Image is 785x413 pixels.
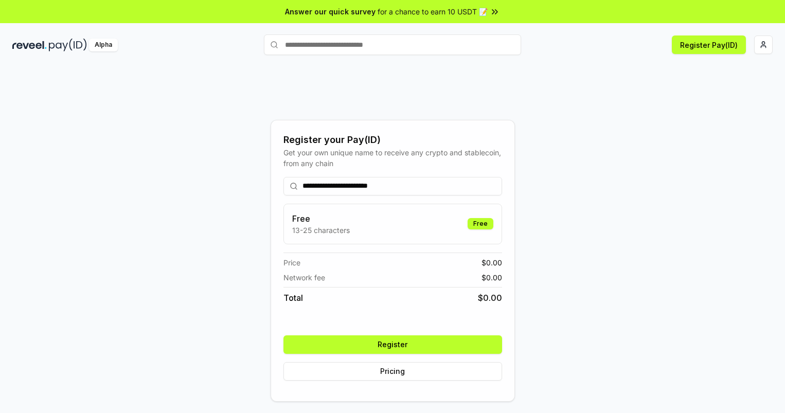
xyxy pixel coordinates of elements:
[283,147,502,169] div: Get your own unique name to receive any crypto and stablecoin, from any chain
[672,35,746,54] button: Register Pay(ID)
[481,257,502,268] span: $ 0.00
[283,292,303,304] span: Total
[468,218,493,229] div: Free
[283,335,502,354] button: Register
[283,257,300,268] span: Price
[285,6,376,17] span: Answer our quick survey
[478,292,502,304] span: $ 0.00
[89,39,118,51] div: Alpha
[292,212,350,225] h3: Free
[283,133,502,147] div: Register your Pay(ID)
[283,362,502,381] button: Pricing
[12,39,47,51] img: reveel_dark
[378,6,488,17] span: for a chance to earn 10 USDT 📝
[481,272,502,283] span: $ 0.00
[292,225,350,236] p: 13-25 characters
[283,272,325,283] span: Network fee
[49,39,87,51] img: pay_id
